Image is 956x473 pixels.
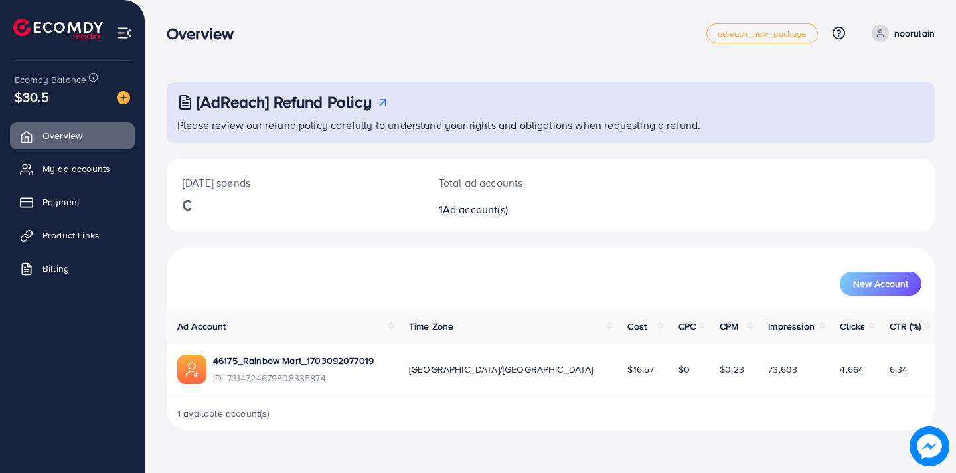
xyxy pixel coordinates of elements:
span: Clicks [840,320,865,333]
p: Total ad accounts [439,175,599,191]
span: $0 [678,363,690,376]
span: Impression [768,320,815,333]
span: 73,603 [768,363,797,376]
p: [DATE] spends [183,175,407,191]
a: Overview [10,122,135,149]
span: $30.5 [15,87,49,106]
a: noorulain [866,25,935,42]
h3: [AdReach] Refund Policy [197,92,372,112]
img: ic-ads-acc.e4c84228.svg [177,355,206,384]
span: New Account [853,279,908,288]
span: Ecomdy Balance [15,73,86,86]
a: Product Links [10,222,135,248]
span: 6.34 [890,363,908,376]
img: image [910,426,949,466]
a: My ad accounts [10,155,135,182]
span: [GEOGRAPHIC_DATA]/[GEOGRAPHIC_DATA] [409,363,594,376]
img: image [117,91,130,104]
span: 4,664 [840,363,864,376]
span: Ad account(s) [443,202,508,217]
a: Payment [10,189,135,215]
span: $0.23 [720,363,744,376]
span: 1 available account(s) [177,407,270,420]
span: ID: 7314724679808335874 [213,371,374,385]
span: $16.57 [627,363,654,376]
img: menu [117,25,132,41]
span: CPC [678,320,696,333]
span: Product Links [42,229,100,242]
button: New Account [840,272,921,296]
span: Ad Account [177,320,226,333]
h2: 1 [439,203,599,216]
span: adreach_new_package [718,29,807,38]
a: 46175_Rainbow Mart_1703092077019 [213,354,374,367]
p: Please review our refund policy carefully to understand your rights and obligations when requesti... [177,117,927,133]
span: Payment [42,195,80,209]
span: CTR (%) [890,320,921,333]
span: Billing [42,262,69,275]
img: logo [13,19,103,39]
span: CPM [720,320,738,333]
a: adreach_new_package [706,23,818,43]
span: Overview [42,129,82,142]
a: Billing [10,255,135,282]
span: My ad accounts [42,162,110,175]
p: noorulain [894,25,935,41]
span: Time Zone [409,320,453,333]
span: Cost [627,320,647,333]
h3: Overview [167,24,244,43]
